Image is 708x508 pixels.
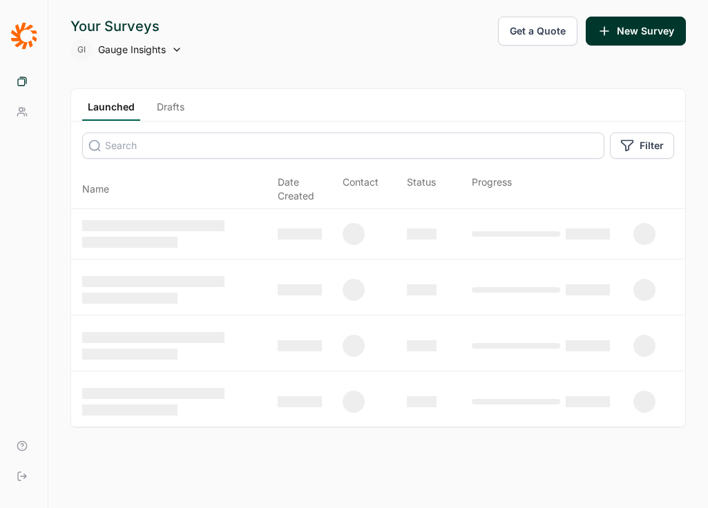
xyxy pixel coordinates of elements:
[70,39,93,61] div: GI
[82,100,140,121] a: Launched
[640,139,664,153] span: Filter
[498,17,577,46] button: Get a Quote
[70,17,182,36] div: Your Surveys
[407,175,436,203] div: Status
[151,100,190,121] a: Drafts
[98,43,166,57] span: Gauge Insights
[586,17,686,46] button: New Survey
[343,175,379,203] div: Contact
[82,133,604,159] input: Search
[610,133,674,159] button: Filter
[472,175,512,203] div: Progress
[82,182,109,196] span: Name
[278,175,337,203] span: Date Created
